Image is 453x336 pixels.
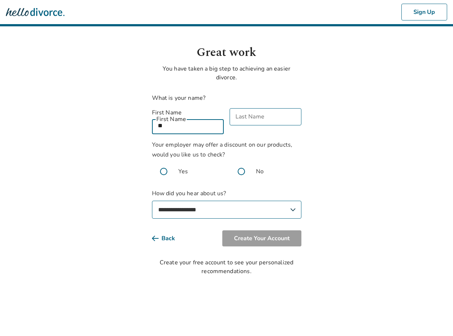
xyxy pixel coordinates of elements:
div: Create your free account to see your personalized recommendations. [152,258,301,276]
p: You have taken a big step to achieving an easier divorce. [152,64,301,82]
label: How did you hear about us? [152,189,301,219]
label: First Name [152,108,224,117]
button: Create Your Account [222,230,301,246]
h1: Great work [152,44,301,61]
span: Yes [178,167,188,176]
img: Hello Divorce Logo [6,5,64,19]
button: Sign Up [401,4,447,20]
button: Back [152,230,187,246]
span: No [256,167,264,176]
span: Your employer may offer a discount on our products, would you like us to check? [152,141,293,159]
select: How did you hear about us? [152,201,301,219]
label: What is your name? [152,94,206,102]
iframe: Chat Widget [416,301,453,336]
